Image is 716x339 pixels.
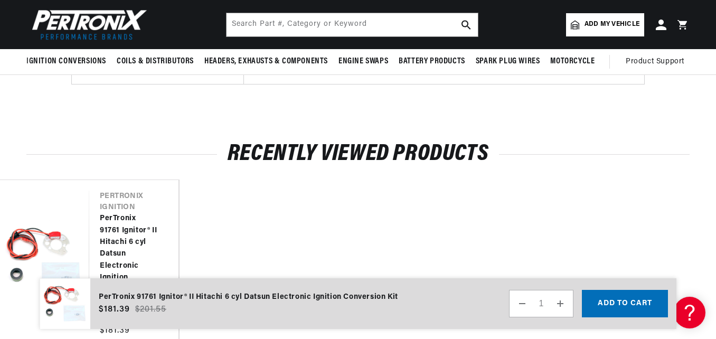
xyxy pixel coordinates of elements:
[393,49,470,74] summary: Battery Products
[626,56,684,68] span: Product Support
[135,303,166,316] s: $201.55
[455,13,478,36] button: search button
[399,56,465,67] span: Battery Products
[338,56,388,67] span: Engine Swaps
[333,49,393,74] summary: Engine Swaps
[26,56,106,67] span: Ignition Conversions
[476,56,540,67] span: Spark Plug Wires
[26,6,148,43] img: Pertronix
[111,49,199,74] summary: Coils & Distributors
[566,13,644,36] a: Add my vehicle
[470,49,545,74] summary: Spark Plug Wires
[40,278,90,329] img: PerTronix 91761 Ignitor® II Hitachi 6 cyl Datsun Electronic Ignition Conversion Kit
[26,144,690,164] h2: RECENTLY VIEWED PRODUCTS
[99,291,398,303] div: PerTronix 91761 Ignitor® II Hitachi 6 cyl Datsun Electronic Ignition Conversion Kit
[545,49,600,74] summary: Motorcycle
[100,213,157,296] a: PerTronix 91761 Ignitor® II Hitachi 6 cyl Datsun Electronic Ignition Conversion Kit
[117,56,194,67] span: Coils & Distributors
[99,303,130,316] span: $181.39
[550,56,595,67] span: Motorcycle
[585,20,639,30] span: Add my vehicle
[227,13,478,36] input: Search Part #, Category or Keyword
[626,49,690,74] summary: Product Support
[204,56,328,67] span: Headers, Exhausts & Components
[582,290,668,317] button: Add to cart
[26,49,111,74] summary: Ignition Conversions
[199,49,333,74] summary: Headers, Exhausts & Components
